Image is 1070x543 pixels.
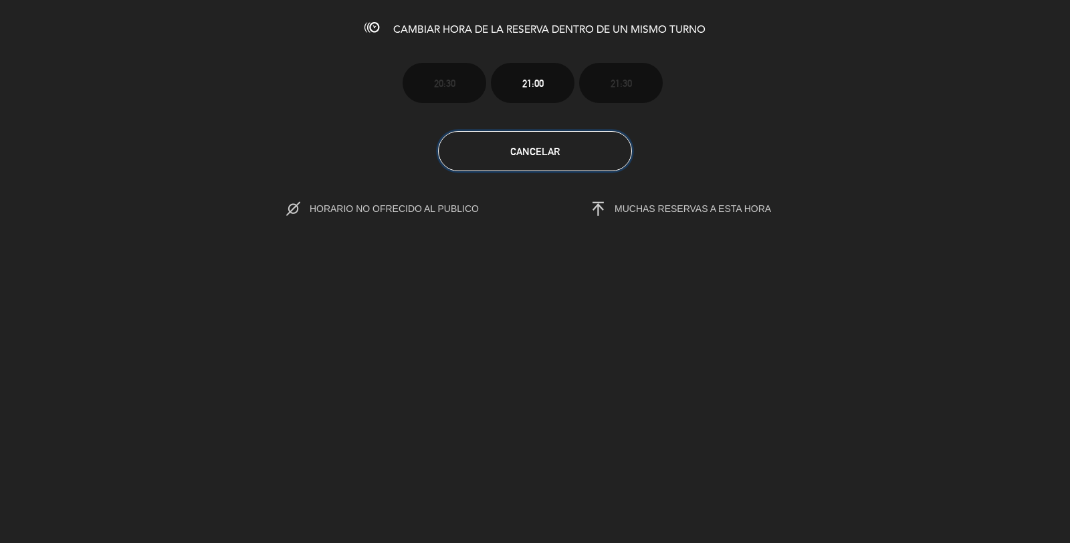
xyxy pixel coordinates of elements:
[615,203,771,214] span: MUCHAS RESERVAS A ESTA HORA
[438,131,632,171] button: Cancelar
[510,146,560,157] span: Cancelar
[491,63,574,103] button: 21:00
[310,203,507,214] span: HORARIO NO OFRECIDO AL PUBLICO
[522,76,544,91] span: 21:00
[434,76,455,91] span: 20:30
[611,76,632,91] span: 21:30
[403,63,486,103] button: 20:30
[393,25,706,35] span: CAMBIAR HORA DE LA RESERVA DENTRO DE UN MISMO TURNO
[579,63,663,103] button: 21:30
